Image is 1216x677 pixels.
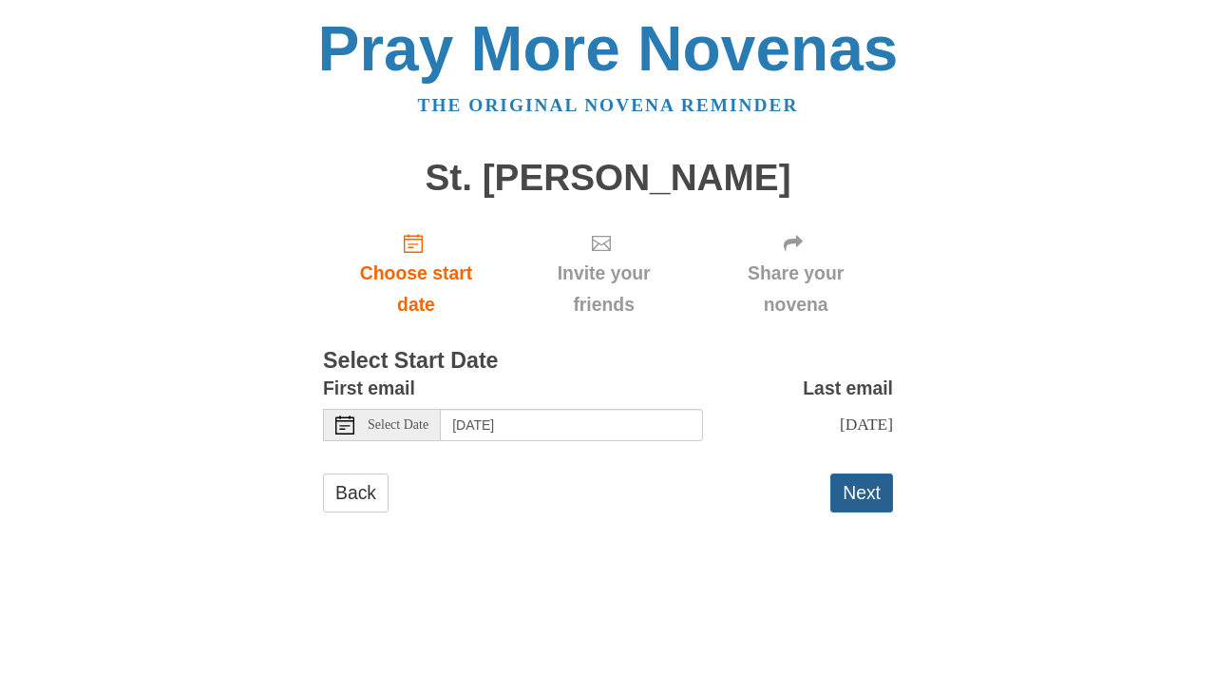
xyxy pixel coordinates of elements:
[323,349,893,374] h3: Select Start Date
[323,158,893,199] h1: St. [PERSON_NAME]
[342,258,490,320] span: Choose start date
[840,415,893,434] span: [DATE]
[323,474,389,513] a: Back
[323,373,415,404] label: First email
[698,217,893,330] div: Click "Next" to confirm your start date first.
[441,409,703,441] input: Use the arrow keys to pick a date
[323,217,509,330] a: Choose start date
[528,258,679,320] span: Invite your friends
[509,217,698,330] div: Click "Next" to confirm your start date first.
[418,95,799,115] a: The original novena reminder
[318,13,899,84] a: Pray More Novenas
[368,418,428,432] span: Select Date
[803,373,893,404] label: Last email
[830,474,893,513] button: Next
[717,258,874,320] span: Share your novena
